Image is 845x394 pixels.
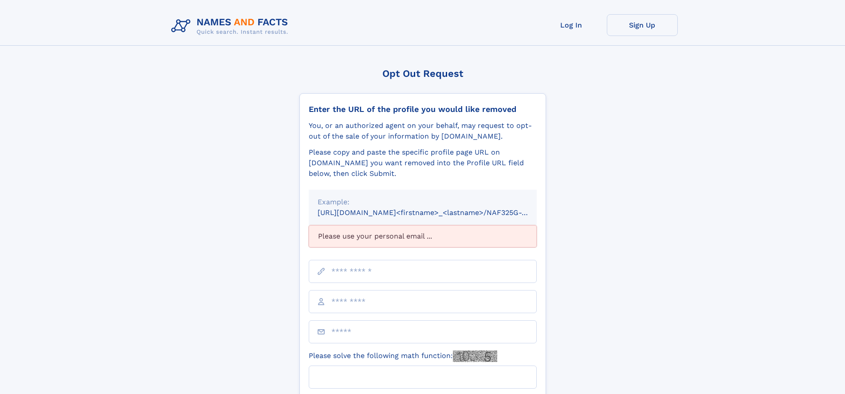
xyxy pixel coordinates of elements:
div: Please use your personal email ... [309,225,537,247]
div: Please copy and paste the specific profile page URL on [DOMAIN_NAME] you want removed into the Pr... [309,147,537,179]
div: Example: [318,197,528,207]
img: Logo Names and Facts [168,14,295,38]
div: Opt Out Request [299,68,546,79]
small: [URL][DOMAIN_NAME]<firstname>_<lastname>/NAF325G-xxxxxxxx [318,208,554,217]
div: You, or an authorized agent on your behalf, may request to opt-out of the sale of your informatio... [309,120,537,142]
a: Sign Up [607,14,678,36]
div: Enter the URL of the profile you would like removed [309,104,537,114]
label: Please solve the following math function: [309,350,497,362]
a: Log In [536,14,607,36]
